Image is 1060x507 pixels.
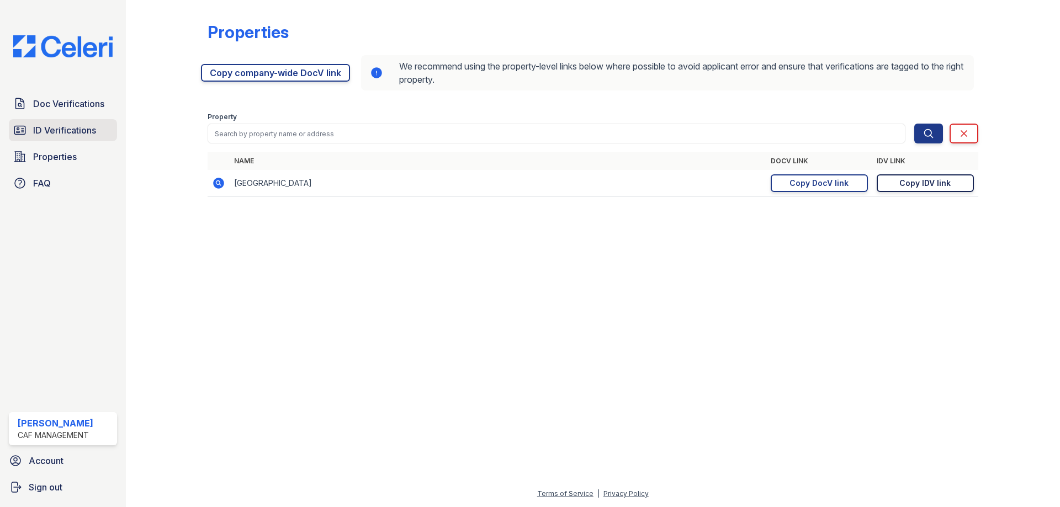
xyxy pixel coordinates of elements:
a: Copy IDV link [877,174,974,192]
span: ID Verifications [33,124,96,137]
th: Name [230,152,766,170]
th: IDV Link [872,152,978,170]
input: Search by property name or address [208,124,905,143]
div: CAF Management [18,430,93,441]
a: Copy DocV link [771,174,868,192]
a: Properties [9,146,117,168]
a: FAQ [9,172,117,194]
span: Doc Verifications [33,97,104,110]
a: Copy company-wide DocV link [201,64,350,82]
div: Properties [208,22,289,42]
td: [GEOGRAPHIC_DATA] [230,170,766,197]
th: DocV Link [766,152,872,170]
span: Account [29,454,63,467]
img: CE_Logo_Blue-a8612792a0a2168367f1c8372b55b34899dd931a85d93a1a3d3e32e68fde9ad4.png [4,35,121,57]
a: Privacy Policy [603,489,649,498]
a: Doc Verifications [9,93,117,115]
span: Sign out [29,481,62,494]
a: Terms of Service [537,489,593,498]
span: Properties [33,150,77,163]
a: Sign out [4,476,121,498]
a: Account [4,450,121,472]
div: We recommend using the property-level links below where possible to avoid applicant error and ens... [361,55,974,90]
div: Copy IDV link [899,178,951,189]
span: FAQ [33,177,51,190]
div: | [597,489,600,498]
label: Property [208,113,237,121]
div: Copy DocV link [789,178,849,189]
a: ID Verifications [9,119,117,141]
div: [PERSON_NAME] [18,417,93,430]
